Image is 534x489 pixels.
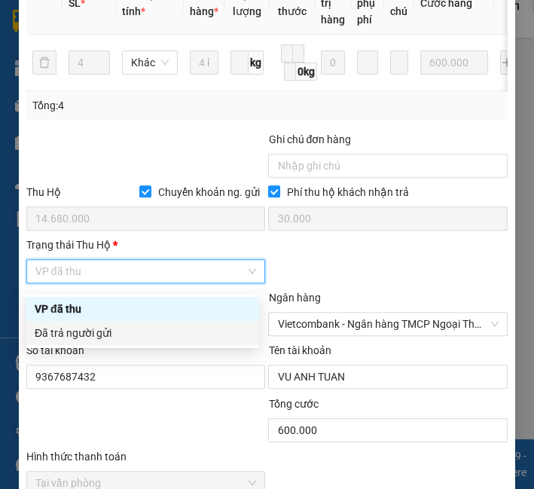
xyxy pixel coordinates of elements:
[151,184,265,200] span: Chuyển khoản ng. gửi
[284,63,296,81] input: C
[32,50,56,75] button: delete
[500,50,514,75] button: plus
[35,325,250,341] div: Đã trả người gửi
[26,186,61,198] span: Thu Hộ
[26,321,259,345] div: Đã trả người gửi
[35,260,257,283] span: VP đã thu
[277,313,499,335] span: Vietcombank - Ngân hàng TMCP Ngoại Thương Việt Nam
[190,50,218,75] input: VD: Bàn, Ghế
[268,365,508,389] input: Tên tài khoản
[390,50,408,75] input: Ghi Chú
[268,398,318,410] span: Tổng cước
[26,344,84,356] label: Số tài khoản
[268,292,320,304] label: Ngân hàng
[281,44,293,63] input: D
[420,50,488,75] input: 0
[268,154,508,178] input: Ghi chú đơn hàng
[249,50,264,75] span: kg
[268,344,331,356] label: Tên tài khoản
[321,50,345,75] input: 0
[26,237,266,253] div: Trạng thái Thu Hộ
[26,297,259,321] div: VP đã thu
[268,133,351,145] label: Ghi chú đơn hàng
[280,184,414,200] span: Phí thu hộ khách nhận trả
[26,451,127,463] label: Hình thức thanh toán
[292,44,304,63] input: R
[35,301,250,317] div: VP đã thu
[131,51,169,74] span: Khác
[26,365,266,389] input: Số tài khoản
[296,63,317,81] span: 0kg
[32,97,502,114] div: Tổng: 4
